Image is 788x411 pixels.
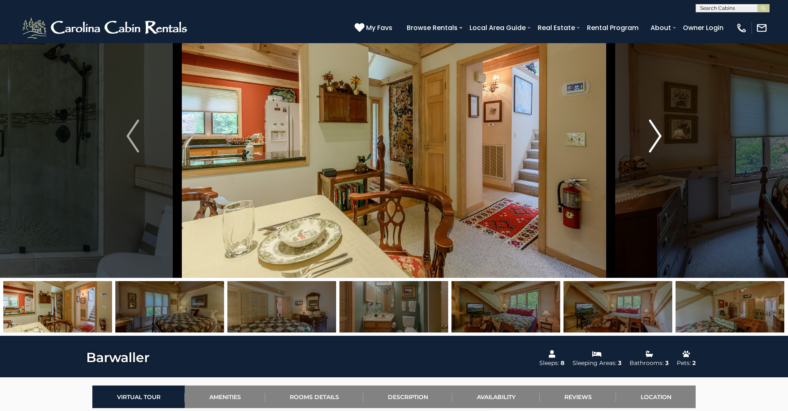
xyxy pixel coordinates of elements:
a: Owner Login [679,21,728,35]
a: Virtual Tour [92,386,185,408]
span: My Favs [366,23,392,33]
img: arrow [649,120,661,152]
img: 163261022 [676,281,784,332]
img: mail-regular-white.png [756,22,767,34]
img: 163261026 [3,281,112,332]
a: Real Estate [534,21,579,35]
a: Rooms Details [265,386,363,408]
a: Browse Rentals [403,21,462,35]
a: About [646,21,675,35]
a: Local Area Guide [465,21,530,35]
img: 163260998 [451,281,560,332]
img: 163261007 [564,281,672,332]
img: 163260996 [227,281,336,332]
a: Amenities [185,386,265,408]
img: arrow [126,120,139,152]
a: Description [363,386,452,408]
a: Location [616,386,696,408]
a: Availability [452,386,540,408]
img: 163260997 [339,281,448,332]
a: My Favs [355,23,394,33]
img: White-1-2.png [21,16,191,40]
a: Reviews [540,386,616,408]
img: 163261027 [115,281,224,332]
img: phone-regular-white.png [736,22,747,34]
a: Rental Program [583,21,643,35]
